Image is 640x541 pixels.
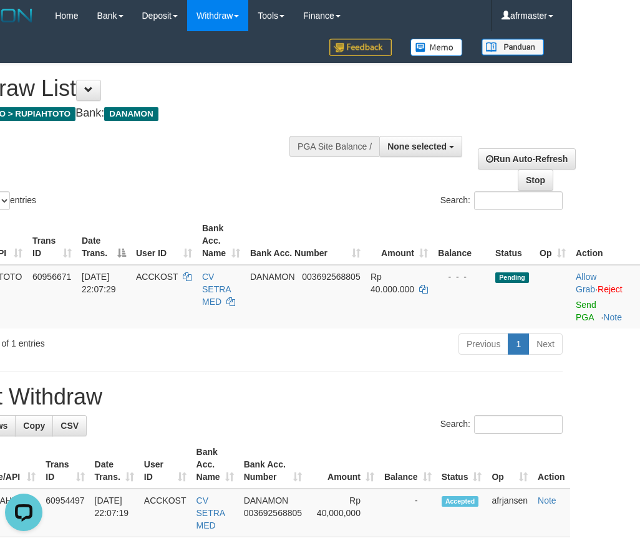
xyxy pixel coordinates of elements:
[440,191,563,210] label: Search:
[5,5,42,42] button: Open LiveChat chat widget
[90,441,139,489] th: Date Trans.: activate to sort column ascending
[197,217,245,265] th: Bank Acc. Name: activate to sort column ascending
[77,217,131,265] th: Date Trans.: activate to sort column descending
[433,217,490,265] th: Balance
[192,441,239,489] th: Bank Acc. Name: activate to sort column ascending
[379,441,437,489] th: Balance: activate to sort column ascending
[104,107,158,121] span: DANAMON
[437,441,487,489] th: Status: activate to sort column ascending
[136,272,178,282] span: ACCKOST
[307,441,379,489] th: Amount: activate to sort column ascending
[289,136,379,157] div: PGA Site Balance /
[487,441,533,489] th: Op: activate to sort column ascending
[302,272,360,282] span: Copy 003692568805 to clipboard
[41,441,89,489] th: Trans ID: activate to sort column ascending
[202,272,231,307] a: CV SETRA MED
[438,270,485,283] div: - - -
[15,415,53,436] a: Copy
[478,148,576,170] a: Run Auto-Refresh
[366,217,433,265] th: Amount: activate to sort column ascending
[487,489,533,537] td: afrjansen
[603,312,622,322] a: Note
[440,415,563,434] label: Search:
[387,141,447,151] span: None selected
[571,217,640,265] th: Action
[571,265,640,328] td: ·
[495,272,529,283] span: Pending
[410,39,463,56] img: Button%20Memo.svg
[535,217,571,265] th: Op: activate to sort column ascending
[576,272,598,294] span: ·
[474,191,563,210] input: Search:
[52,415,87,436] a: CSV
[61,421,79,431] span: CSV
[474,415,563,434] input: Search:
[576,300,596,322] a: Send PGA
[139,489,192,537] td: ACCKOST
[508,333,529,355] a: 1
[41,489,89,537] td: 60954497
[245,217,366,265] th: Bank Acc. Number: activate to sort column ascending
[490,217,535,265] th: Status
[371,272,414,294] span: Rp 40.000.000
[131,217,197,265] th: User ID: activate to sort column ascending
[538,496,556,505] a: Note
[598,284,623,294] a: Reject
[196,496,225,530] a: CV SETRA MED
[307,489,379,537] td: Rp 40,000,000
[533,441,570,489] th: Action
[379,489,437,537] td: -
[576,272,596,294] a: Allow Grab
[244,496,289,505] span: DANAMON
[27,217,77,265] th: Trans ID: activate to sort column ascending
[244,508,302,518] span: Copy 003692568805 to clipboard
[528,333,563,355] a: Next
[442,496,479,507] span: Accepted
[250,272,295,282] span: DANAMON
[379,136,462,157] button: None selected
[458,333,508,355] a: Previous
[518,170,553,191] a: Stop
[139,441,192,489] th: User ID: activate to sort column ascending
[90,489,139,537] td: [DATE] 22:07:19
[239,441,307,489] th: Bank Acc. Number: activate to sort column ascending
[32,272,71,282] span: 60956671
[329,39,392,56] img: Feedback.jpg
[23,421,45,431] span: Copy
[482,39,544,55] img: panduan.png
[82,272,116,294] span: [DATE] 22:07:29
